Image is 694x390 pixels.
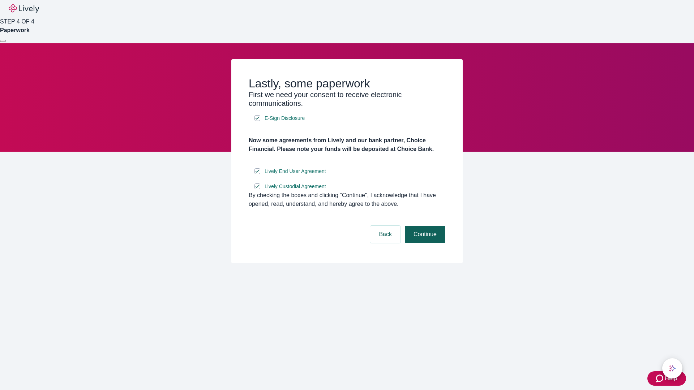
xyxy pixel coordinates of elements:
[263,182,327,191] a: e-sign disclosure document
[263,167,327,176] a: e-sign disclosure document
[405,226,445,243] button: Continue
[249,90,445,108] h3: First we need your consent to receive electronic communications.
[265,114,305,122] span: E-Sign Disclosure
[662,358,682,378] button: chat
[263,114,306,123] a: e-sign disclosure document
[9,4,39,13] img: Lively
[370,226,400,243] button: Back
[656,374,665,383] svg: Zendesk support icon
[669,365,676,372] svg: Lively AI Assistant
[249,136,445,153] h4: Now some agreements from Lively and our bank partner, Choice Financial. Please note your funds wi...
[265,168,326,175] span: Lively End User Agreement
[249,77,445,90] h2: Lastly, some paperwork
[265,183,326,190] span: Lively Custodial Agreement
[665,374,677,383] span: Help
[647,371,686,386] button: Zendesk support iconHelp
[249,191,445,208] div: By checking the boxes and clicking “Continue", I acknowledge that I have opened, read, understand...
